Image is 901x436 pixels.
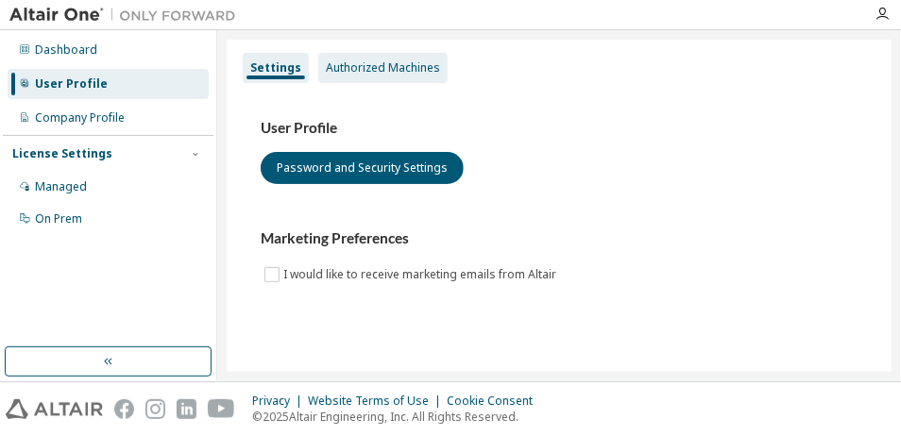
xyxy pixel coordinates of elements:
[9,6,246,25] img: Altair One
[252,409,544,425] p: © 2025 Altair Engineering, Inc. All Rights Reserved.
[308,394,447,409] div: Website Terms of Use
[35,76,108,92] div: User Profile
[12,146,112,161] div: License Settings
[283,263,560,286] label: I would like to receive marketing emails from Altair
[35,211,82,226] div: On Prem
[261,229,858,248] h3: Marketing Preferences
[6,399,103,419] img: altair_logo.svg
[35,42,97,58] div: Dashboard
[261,119,858,138] h3: User Profile
[35,179,87,194] div: Managed
[250,60,301,75] div: Settings
[145,399,165,419] img: instagram.svg
[252,394,308,409] div: Privacy
[326,60,440,75] div: Authorized Machines
[447,394,544,409] div: Cookie Consent
[177,399,196,419] img: linkedin.svg
[208,399,235,419] img: youtube.svg
[35,110,125,126] div: Company Profile
[114,399,134,419] img: facebook.svg
[261,152,464,184] button: Password and Security Settings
